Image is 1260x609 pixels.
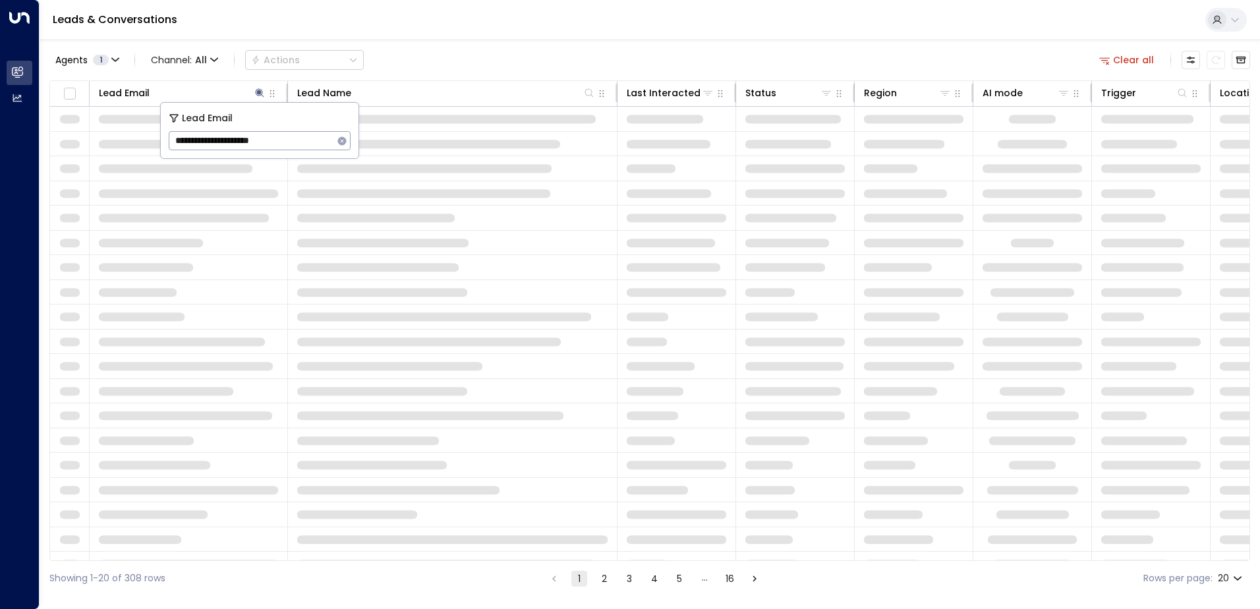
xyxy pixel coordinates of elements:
div: Status [745,85,833,101]
button: Go to page 5 [672,571,687,587]
div: … [697,571,712,587]
div: Region [864,85,897,101]
button: Go to page 16 [722,571,737,587]
div: Actions [251,54,300,66]
div: Last Interacted [627,85,714,101]
button: Go to page 2 [596,571,612,587]
div: 20 [1218,569,1245,588]
button: Go to next page [747,571,762,587]
a: Leads & Conversations [53,12,177,27]
span: Refresh [1207,51,1225,69]
span: Lead Email [182,111,233,126]
span: 1 [93,55,109,65]
button: Go to page 4 [646,571,662,587]
div: Trigger [1101,85,1136,101]
button: Go to page 3 [621,571,637,587]
div: Trigger [1101,85,1189,101]
button: Channel:All [146,51,223,69]
label: Rows per page: [1143,571,1213,585]
button: Clear all [1094,51,1160,69]
div: Region [864,85,952,101]
div: Button group with a nested menu [245,50,364,70]
div: AI mode [983,85,1070,101]
div: Lead Email [99,85,150,101]
div: Lead Name [297,85,351,101]
nav: pagination navigation [546,570,763,587]
div: AI mode [983,85,1023,101]
button: page 1 [571,571,587,587]
span: Channel: [146,51,223,69]
button: Actions [245,50,364,70]
button: Agents1 [49,51,124,69]
div: Lead Email [99,85,266,101]
button: Customize [1182,51,1200,69]
span: Agents [55,55,88,65]
div: Status [745,85,776,101]
div: Lead Name [297,85,596,101]
button: Archived Leads [1232,51,1250,69]
span: All [195,55,207,65]
div: Showing 1-20 of 308 rows [49,571,165,585]
div: Last Interacted [627,85,701,101]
